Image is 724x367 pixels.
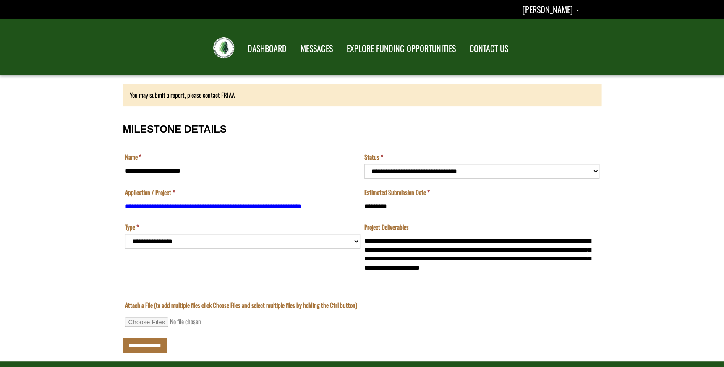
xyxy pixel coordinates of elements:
[241,38,293,59] a: DASHBOARD
[364,223,409,232] label: Project Deliverables
[125,301,357,310] label: Attach a File (to add multiple files click Choose Files and select multiple files by holding the ...
[213,37,234,58] img: FRIAA Submissions Portal
[340,38,462,59] a: EXPLORE FUNDING OPPORTUNITIES
[123,115,601,353] div: Milestone Details
[123,124,601,135] h3: MILESTONE DETAILS
[522,3,573,16] span: [PERSON_NAME]
[125,199,360,213] input: Application / Project is a required field.
[364,188,430,197] label: Estimated Submission Date
[463,38,515,59] a: CONTACT US
[125,188,175,197] label: Application / Project
[125,223,139,232] label: Type
[125,317,239,327] input: Attach a File (to add multiple files click Choose Files and select multiple files by holding the ...
[125,164,360,179] input: Name
[522,3,579,16] a: Shannon Sexsmith
[123,84,601,106] div: You may submit a report, please contact FRIAA
[294,38,339,59] a: MESSAGES
[240,36,515,59] nav: Main Navigation
[125,153,141,161] label: Name
[364,234,599,275] textarea: Project Deliverables
[364,153,383,161] label: Status
[123,115,601,284] fieldset: MILESTONE DETAILS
